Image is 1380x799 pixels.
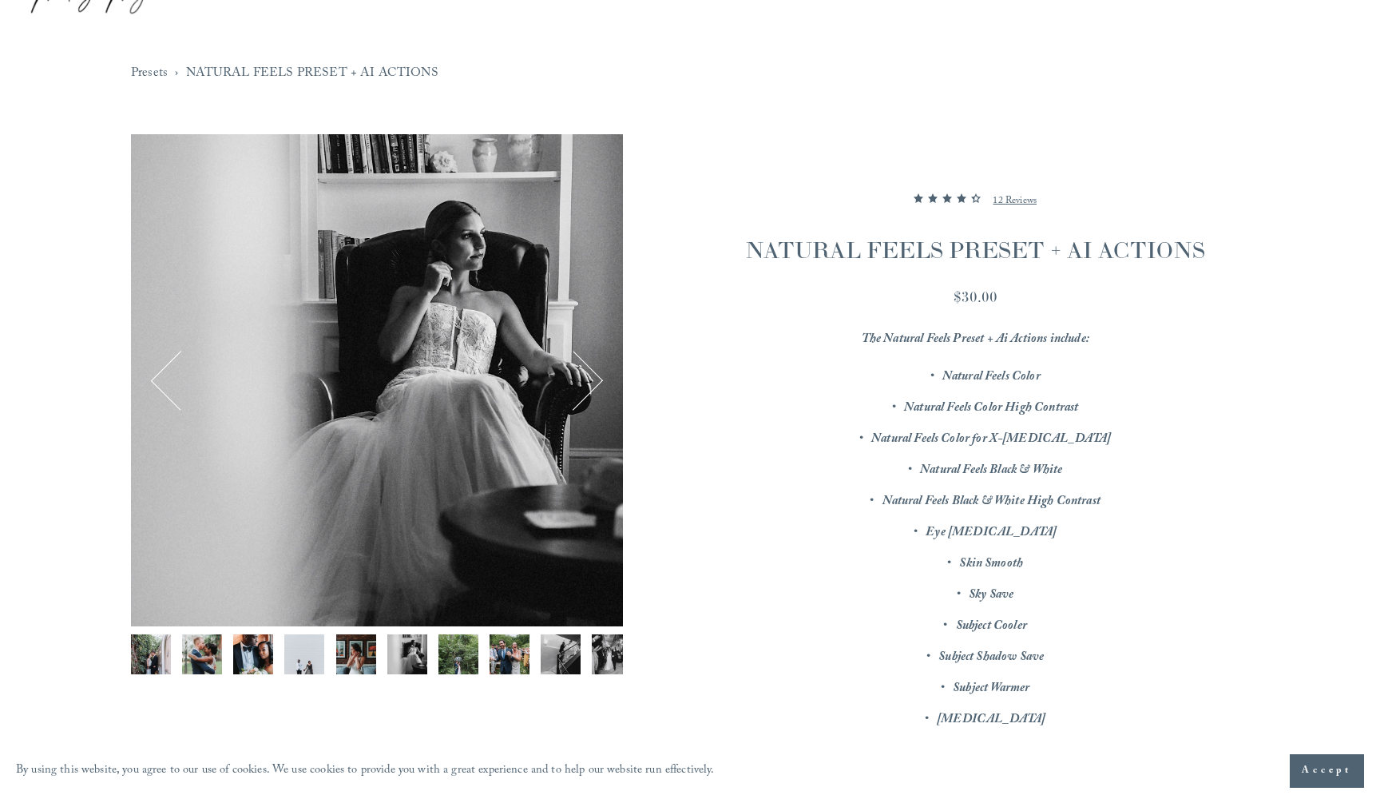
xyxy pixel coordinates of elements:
[862,329,1089,351] em: The Natural Feels Preset + Ai Actions include:
[336,634,376,674] button: Image 5 of 12
[920,460,1062,482] em: Natural Feels Black & White
[16,760,715,783] p: By using this website, you agree to our use of cookies. We use cookies to provide you with a grea...
[938,647,1044,669] em: Subject Shadow Save
[387,634,427,674] button: Image 6 of 12
[882,491,1100,513] em: Natural Feels Black & White High Contrast
[871,429,1111,451] em: Natural Feels Color for X-[MEDICAL_DATA]
[490,634,529,674] img: best-outdoor-north-carolina-wedding-photos.jpg
[545,352,602,409] button: Next
[942,367,1041,388] em: Natural Feels Color
[152,352,209,409] button: Previous
[937,710,1045,731] em: [MEDICAL_DATA]
[131,134,623,626] img: DSCF9372.jpg (Copy)
[131,634,623,682] div: Gallery thumbnails
[131,634,171,674] button: Image 1 of 12
[233,634,273,674] button: Image 3 of 12
[701,286,1249,308] div: $30.00
[993,182,1037,221] a: 12 Reviews
[438,634,478,674] img: lightroom-presets-natural-look.jpg
[284,634,324,674] img: FUJ18856 copy.jpg (Copy)
[969,585,1013,606] em: Sky Save
[233,634,273,674] img: DSCF8972.jpg (Copy)
[956,616,1027,638] em: Subject Cooler
[336,634,376,674] img: FUJ14832.jpg (Copy)
[592,634,632,674] button: Image 10 of 12
[959,554,1023,575] em: Skin Smooth
[131,134,623,762] section: Gallery
[438,634,478,674] button: Image 7 of 12
[904,398,1078,419] em: Natural Feels Color High Contrast
[131,63,168,85] a: Presets
[182,634,222,674] button: Image 2 of 12
[284,634,324,674] button: Image 4 of 12
[1290,754,1364,788] button: Accept
[926,523,1057,544] em: Eye [MEDICAL_DATA]
[1302,763,1352,779] span: Accept
[541,634,581,674] img: raleigh-wedding-photographer.jpg
[131,634,171,674] img: DSCF9013.jpg (Copy)
[953,678,1029,700] em: Subject Warmer
[701,234,1249,266] h1: NATURAL FEELS PRESET + AI ACTIONS
[592,634,632,674] img: FUJ15149.jpg (Copy)
[993,192,1037,211] p: 12 Reviews
[186,63,438,85] a: NATURAL FEELS PRESET + AI ACTIONS
[490,634,529,674] button: Image 8 of 12
[541,634,581,674] button: Image 9 of 12
[182,634,222,674] img: best-lightroom-preset-natural-look.jpg
[387,634,427,674] img: DSCF9372.jpg (Copy)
